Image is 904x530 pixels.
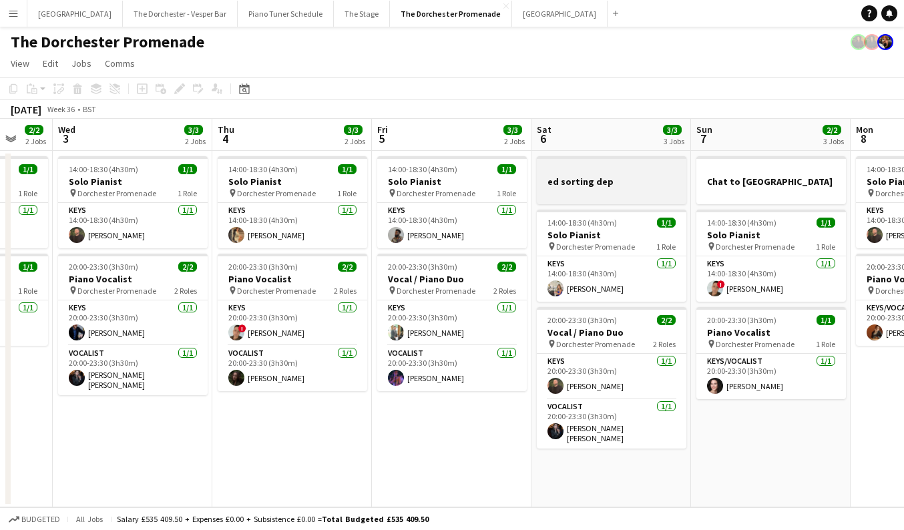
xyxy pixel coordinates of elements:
span: Sun [696,123,712,136]
span: Dorchester Promenade [77,286,156,296]
div: 3 Jobs [664,136,684,146]
div: 20:00-23:30 (3h30m)2/2Vocal / Piano Duo Dorchester Promenade2 RolesKeys1/120:00-23:30 (3h30m)[PER... [377,254,527,391]
span: 3/3 [184,125,203,135]
span: 1 Role [497,188,516,198]
div: 2 Jobs [185,136,206,146]
h3: Solo Pianist [58,176,208,188]
h3: Solo Pianist [537,229,686,241]
app-job-card: 20:00-23:30 (3h30m)2/2Vocal / Piano Duo Dorchester Promenade2 RolesKeys1/120:00-23:30 (3h30m)[PER... [537,307,686,449]
span: 3/3 [663,125,682,135]
app-job-card: 20:00-23:30 (3h30m)1/1Piano Vocalist Dorchester Promenade1 RoleKeys/Vocalist1/120:00-23:30 (3h30m... [696,307,846,399]
span: 2/2 [338,262,357,272]
span: 3 [56,131,75,146]
span: Dorchester Promenade [397,286,475,296]
h3: Solo Pianist [377,176,527,188]
span: 3/3 [344,125,363,135]
span: All jobs [73,514,105,524]
app-card-role: Vocalist1/120:00-23:30 (3h30m)[PERSON_NAME] [218,346,367,391]
a: Jobs [66,55,97,72]
span: 20:00-23:30 (3h30m) [707,315,776,325]
span: 8 [854,131,873,146]
a: Comms [99,55,140,72]
span: Dorchester Promenade [716,242,795,252]
span: 2/2 [823,125,841,135]
h3: Chat to [GEOGRAPHIC_DATA] [696,176,846,188]
button: The Dorchester Promenade [390,1,512,27]
app-card-role: Keys1/114:00-18:30 (4h30m)[PERSON_NAME] [537,256,686,302]
span: Dorchester Promenade [77,188,156,198]
app-user-avatar: Celine Amara [851,34,867,50]
span: 2 Roles [493,286,516,296]
app-card-role: Keys1/114:00-18:30 (4h30m)[PERSON_NAME] [218,203,367,248]
span: 2 Roles [653,339,676,349]
button: Piano Tuner Schedule [238,1,334,27]
span: 20:00-23:30 (3h30m) [547,315,617,325]
app-job-card: 14:00-18:30 (4h30m)1/1Solo Pianist Dorchester Promenade1 RoleKeys1/114:00-18:30 (4h30m)[PERSON_NAME] [218,156,367,248]
app-job-card: 14:00-18:30 (4h30m)1/1Solo Pianist Dorchester Promenade1 RoleKeys1/114:00-18:30 (4h30m)[PERSON_NAME] [58,156,208,248]
span: 1/1 [497,164,516,174]
h3: Vocal / Piano Duo [377,273,527,285]
span: Budgeted [21,515,60,524]
span: 20:00-23:30 (3h30m) [228,262,298,272]
app-card-role: Keys1/120:00-23:30 (3h30m)[PERSON_NAME] [377,300,527,346]
span: 1 Role [816,339,835,349]
span: 1/1 [19,262,37,272]
button: The Stage [334,1,390,27]
span: Week 36 [44,104,77,114]
app-job-card: ed sorting dep [537,156,686,204]
div: 2 Jobs [345,136,365,146]
span: 1 Role [178,188,197,198]
div: [DATE] [11,103,41,116]
span: 3/3 [503,125,522,135]
span: Mon [856,123,873,136]
span: 1/1 [817,218,835,228]
span: Dorchester Promenade [556,242,635,252]
app-user-avatar: Rosie Skuse [877,34,893,50]
app-job-card: Chat to [GEOGRAPHIC_DATA] [696,156,846,204]
span: 2/2 [25,125,43,135]
app-card-role: Keys1/114:00-18:30 (4h30m)[PERSON_NAME] [377,203,527,248]
span: Wed [58,123,75,136]
span: Edit [43,57,58,69]
h3: Piano Vocalist [696,326,846,338]
span: 1/1 [817,315,835,325]
app-card-role: Keys/Vocalist1/120:00-23:30 (3h30m)[PERSON_NAME] [696,354,846,399]
span: 14:00-18:30 (4h30m) [228,164,298,174]
span: 2/2 [497,262,516,272]
div: 20:00-23:30 (3h30m)2/2Piano Vocalist Dorchester Promenade2 RolesKeys1/120:00-23:30 (3h30m)[PERSON... [58,254,208,395]
span: 1 Role [18,286,37,296]
span: 1 Role [337,188,357,198]
app-job-card: 20:00-23:30 (3h30m)2/2Piano Vocalist Dorchester Promenade2 RolesKeys1/120:00-23:30 (3h30m)![PERSO... [218,254,367,391]
h3: Vocal / Piano Duo [537,326,686,338]
div: BST [83,104,96,114]
app-card-role: Keys1/114:00-18:30 (4h30m)![PERSON_NAME] [696,256,846,302]
app-card-role: Keys1/120:00-23:30 (3h30m)![PERSON_NAME] [218,300,367,346]
span: Fri [377,123,388,136]
app-user-avatar: Celine Amara [864,34,880,50]
span: 1/1 [338,164,357,174]
span: Dorchester Promenade [237,188,316,198]
span: 14:00-18:30 (4h30m) [69,164,138,174]
span: 2/2 [657,315,676,325]
span: Sat [537,123,551,136]
span: 1 Role [816,242,835,252]
span: View [11,57,29,69]
h1: The Dorchester Promenade [11,32,204,52]
h3: Solo Pianist [218,176,367,188]
app-job-card: 14:00-18:30 (4h30m)1/1Solo Pianist Dorchester Promenade1 RoleKeys1/114:00-18:30 (4h30m)[PERSON_NAME] [377,156,527,248]
span: Dorchester Promenade [397,188,475,198]
h3: ed sorting dep [537,176,686,188]
span: 2 Roles [174,286,197,296]
span: 1/1 [19,164,37,174]
span: 1/1 [178,164,197,174]
h3: Piano Vocalist [218,273,367,285]
app-job-card: 14:00-18:30 (4h30m)1/1Solo Pianist Dorchester Promenade1 RoleKeys1/114:00-18:30 (4h30m)![PERSON_N... [696,210,846,302]
span: 7 [694,131,712,146]
div: 14:00-18:30 (4h30m)1/1Solo Pianist Dorchester Promenade1 RoleKeys1/114:00-18:30 (4h30m)[PERSON_NAME] [537,210,686,302]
